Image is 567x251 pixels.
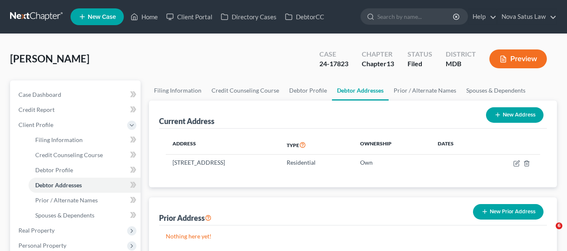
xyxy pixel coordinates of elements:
[353,155,431,171] td: Own
[362,49,394,59] div: Chapter
[468,9,496,24] a: Help
[319,49,348,59] div: Case
[280,155,353,171] td: Residential
[166,135,280,155] th: Address
[538,223,559,243] iframe: Intercom live chat
[12,87,141,102] a: Case Dashboard
[35,181,82,189] span: Debtor Addresses
[29,208,141,223] a: Spouses & Dependents
[159,213,212,223] div: Prior Address
[280,135,353,155] th: Type
[332,80,389,101] a: Debtor Addresses
[18,106,55,113] span: Credit Report
[461,80,530,101] a: Spouses & Dependents
[362,59,394,69] div: Chapter
[284,80,332,101] a: Debtor Profile
[319,59,348,69] div: 24-17823
[281,9,328,24] a: DebtorCC
[446,49,476,59] div: District
[446,59,476,69] div: MDB
[29,163,141,178] a: Debtor Profile
[35,151,103,158] span: Credit Counseling Course
[18,242,66,249] span: Personal Property
[18,91,61,98] span: Case Dashboard
[12,102,141,117] a: Credit Report
[10,52,89,65] span: [PERSON_NAME]
[217,9,281,24] a: Directory Cases
[29,147,141,163] a: Credit Counseling Course
[18,121,53,128] span: Client Profile
[29,132,141,147] a: Filing Information
[473,204,543,220] button: New Prior Address
[18,227,55,234] span: Real Property
[35,197,98,204] span: Prior / Alternate Names
[486,107,543,123] button: New Address
[162,9,217,24] a: Client Portal
[431,135,482,155] th: Dates
[29,178,141,193] a: Debtor Addresses
[35,212,94,219] span: Spouses & Dependents
[149,80,206,101] a: Filing Information
[497,9,557,24] a: Nova Satus Law
[389,80,461,101] a: Prior / Alternate Names
[29,193,141,208] a: Prior / Alternate Names
[353,135,431,155] th: Ownership
[206,80,284,101] a: Credit Counseling Course
[489,49,547,68] button: Preview
[387,60,394,67] span: 13
[556,223,562,229] span: 6
[35,136,83,143] span: Filing Information
[35,166,73,173] span: Debtor Profile
[377,9,454,24] input: Search by name...
[408,49,432,59] div: Status
[126,9,162,24] a: Home
[159,116,214,126] div: Current Address
[166,155,280,171] td: [STREET_ADDRESS]
[408,59,432,69] div: Filed
[88,14,116,20] span: New Case
[166,232,540,241] p: Nothing here yet!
